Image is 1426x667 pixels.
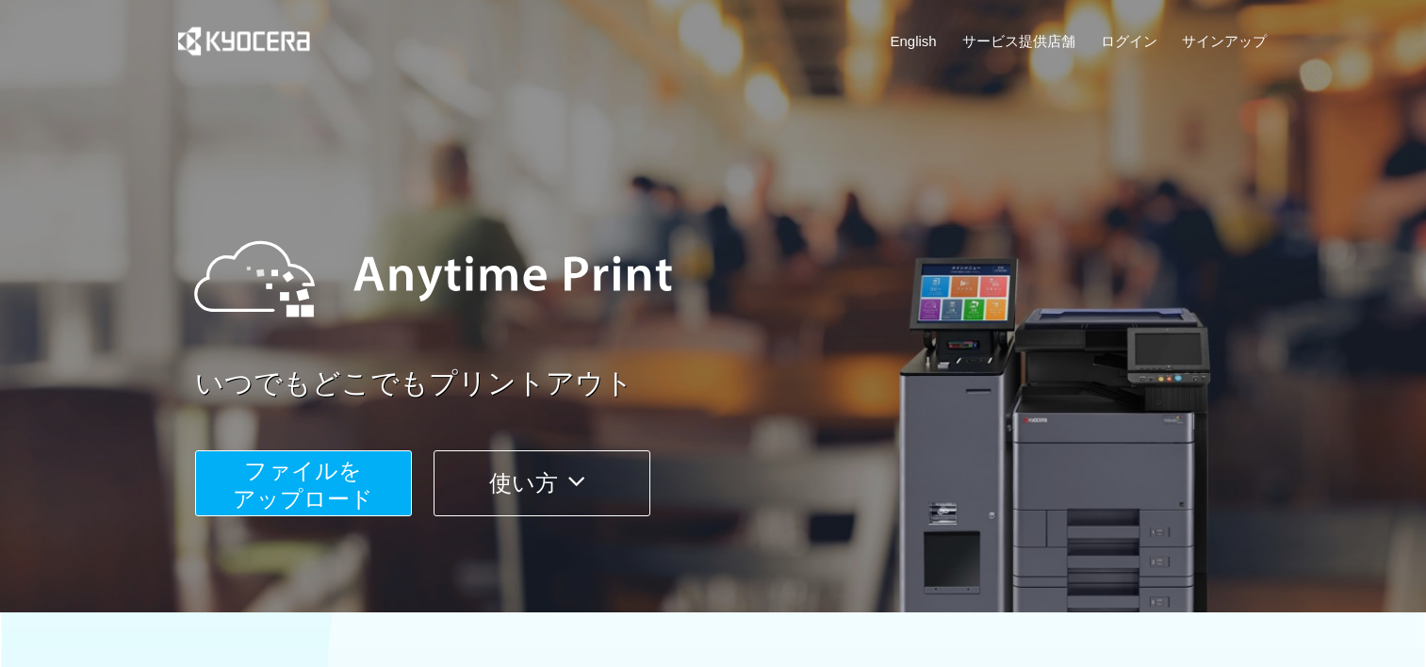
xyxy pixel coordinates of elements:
a: English [891,31,937,51]
a: いつでもどこでもプリントアウト [195,364,1279,404]
button: 使い方 [434,450,650,516]
button: ファイルを​​アップロード [195,450,412,516]
a: サインアップ [1182,31,1267,51]
a: サービス提供店舗 [962,31,1075,51]
a: ログイン [1101,31,1157,51]
span: ファイルを ​​アップロード [233,458,373,512]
